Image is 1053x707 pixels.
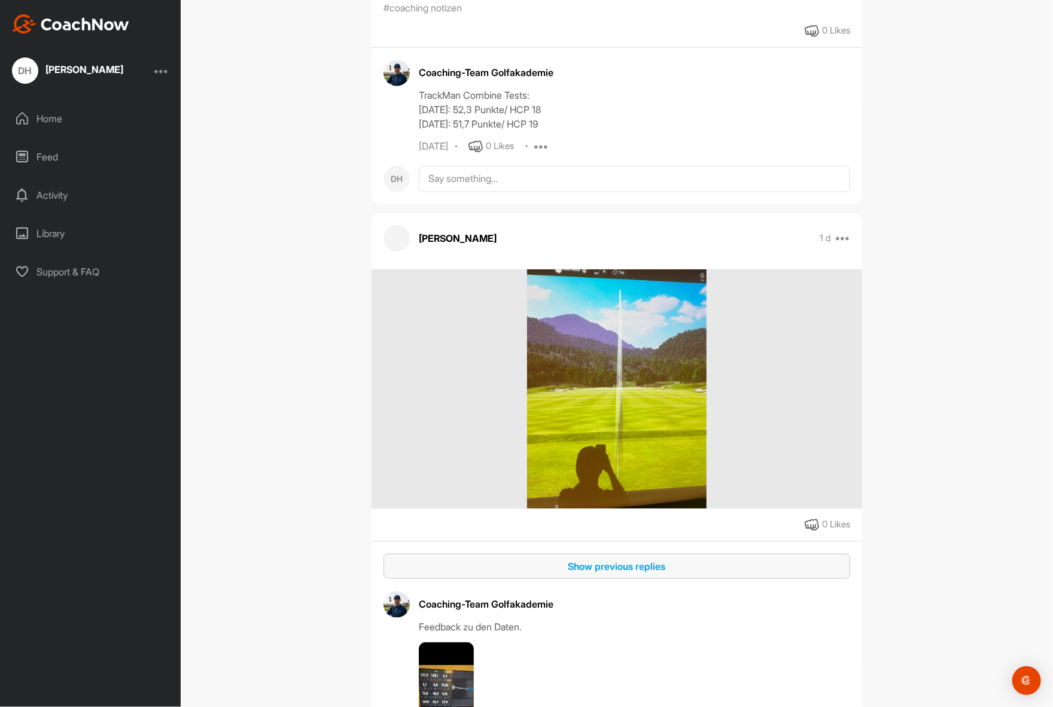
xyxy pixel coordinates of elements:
[384,60,410,86] img: avatar
[393,559,841,574] div: Show previous replies
[419,141,448,153] div: [DATE]
[419,65,850,80] div: Coaching-Team Golfakademie
[45,65,123,74] div: [PERSON_NAME]
[7,180,175,210] div: Activity
[527,269,707,509] img: media
[419,597,850,611] div: Coaching-Team Golfakademie
[822,24,850,38] div: 0 Likes
[7,219,175,248] div: Library
[384,1,462,15] p: #coaching notizen
[12,14,129,34] img: CoachNow
[1012,666,1041,695] div: Open Intercom Messenger
[7,257,175,287] div: Support & FAQ
[384,591,410,618] img: avatar
[419,231,497,245] p: [PERSON_NAME]
[820,232,832,244] p: 1 d
[384,554,850,579] button: Show previous replies
[7,104,175,133] div: Home
[384,166,410,192] div: DH
[486,139,514,153] div: 0 Likes
[12,57,38,84] div: DH
[419,88,850,131] div: TrackMan Combine Tests: [DATE]: 52,3 Punkte/ HCP 18 [DATE]: 51,7 Punkte/ HCP 19
[419,620,850,634] div: Feedback zu den Daten.
[7,142,175,172] div: Feed
[822,518,850,532] div: 0 Likes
